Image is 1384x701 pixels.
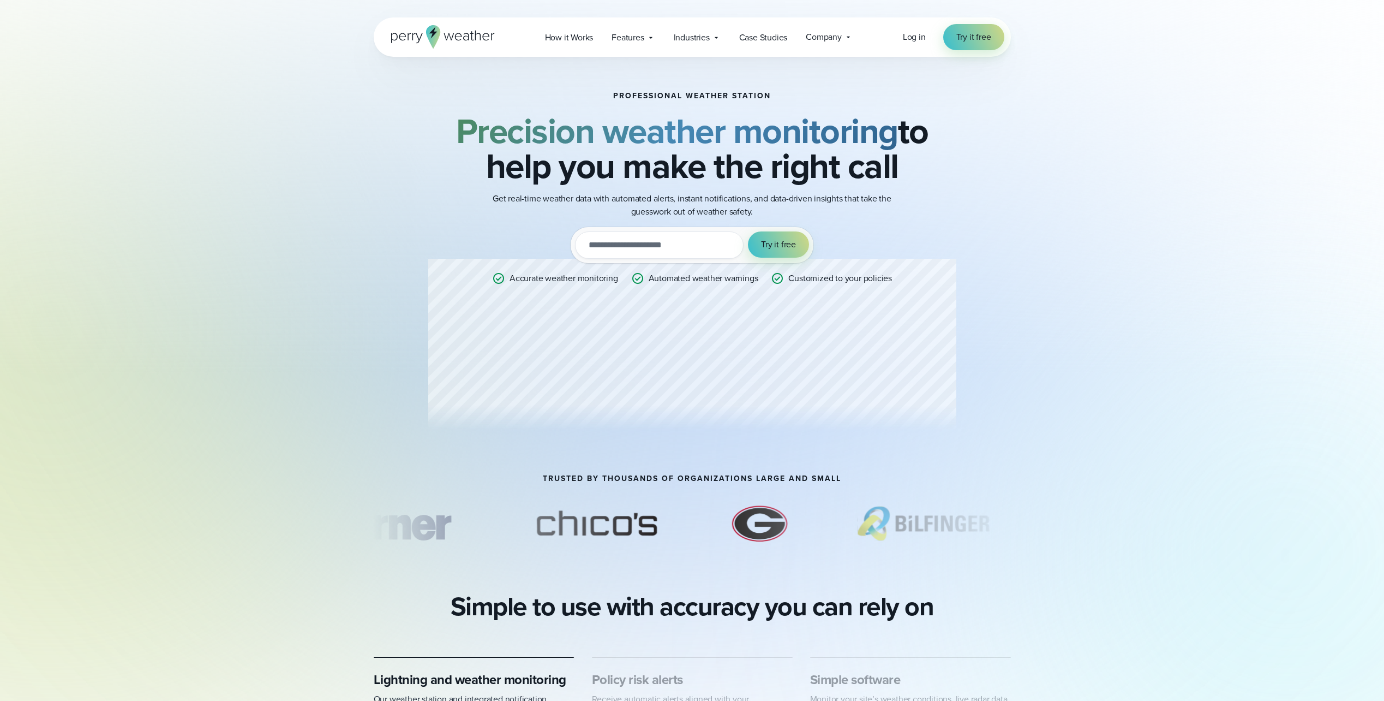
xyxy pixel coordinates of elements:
[374,496,1011,556] div: slideshow
[903,31,926,44] a: Log in
[474,192,910,218] p: Get real-time weather data with automated alerts, instant notifications, and data-driven insights...
[311,496,466,551] img: Turner-Construction_1.svg
[543,474,841,483] h2: TRUSTED BY THOUSANDS OF ORGANIZATIONS LARGE AND SMALL
[806,31,842,44] span: Company
[519,496,674,551] img: Chicos.svg
[374,671,574,688] h3: Lightning and weather monitoring
[649,272,758,285] p: Automated weather warnings
[592,671,793,688] h3: Policy risk alerts
[943,24,1004,50] a: Try it free
[739,31,788,44] span: Case Studies
[903,31,926,43] span: Log in
[810,671,1011,688] h3: Simple software
[956,31,991,44] span: Try it free
[613,92,771,100] h1: Professional Weather Station
[519,496,674,551] div: 4 of 69
[612,31,644,44] span: Features
[545,31,594,44] span: How it Works
[846,496,1001,551] div: 6 of 69
[727,496,794,551] div: 5 of 69
[788,272,892,285] p: Customized to your policies
[674,31,710,44] span: Industries
[846,496,1001,551] img: Bilfinger.svg
[730,26,797,49] a: Case Studies
[311,496,466,551] div: 3 of 69
[428,114,956,183] h2: to help you make the right call
[456,105,898,157] strong: Precision weather monitoring
[748,231,809,258] button: Try it free
[761,238,796,251] span: Try it free
[536,26,603,49] a: How it Works
[510,272,618,285] p: Accurate weather monitoring
[727,496,794,551] img: University-of-Georgia.svg
[451,591,934,622] h2: Simple to use with accuracy you can rely on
